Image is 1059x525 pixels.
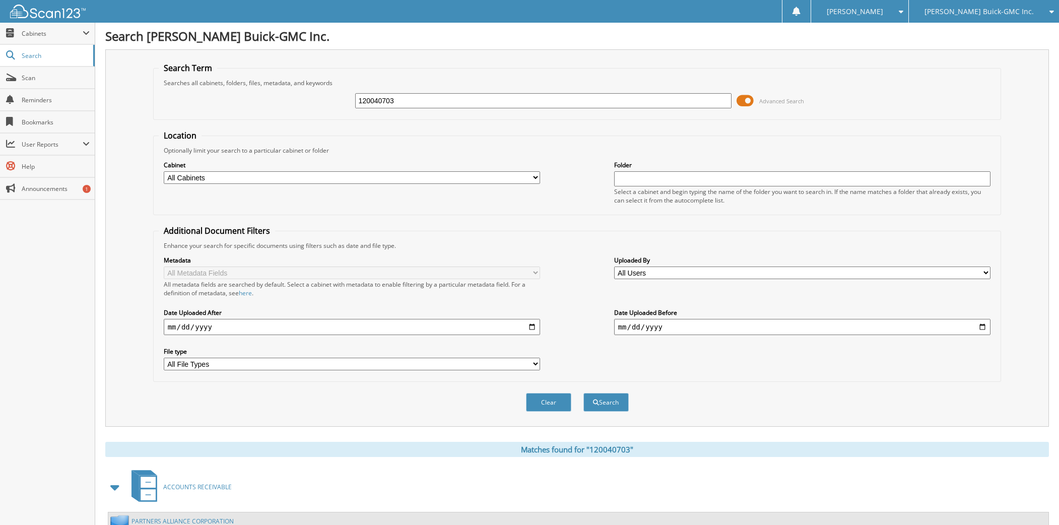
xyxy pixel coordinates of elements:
a: ACCOUNTS RECEIVABLE [125,467,232,507]
span: Bookmarks [22,118,90,126]
a: here [239,289,252,297]
span: Cabinets [22,29,83,38]
input: end [614,319,991,335]
legend: Additional Document Filters [159,225,275,236]
span: Help [22,162,90,171]
button: Search [583,393,629,412]
span: Advanced Search [759,97,804,105]
label: Date Uploaded After [164,308,541,317]
span: [PERSON_NAME] Buick-GMC Inc. [924,9,1034,15]
div: Select a cabinet and begin typing the name of the folder you want to search in. If the name match... [614,187,991,205]
div: All metadata fields are searched by default. Select a cabinet with metadata to enable filtering b... [164,280,541,297]
span: Search [22,51,88,60]
label: Uploaded By [614,256,991,265]
span: User Reports [22,140,83,149]
span: Reminders [22,96,90,104]
span: [PERSON_NAME] [827,9,883,15]
button: Clear [526,393,571,412]
label: Folder [614,161,991,169]
input: start [164,319,541,335]
label: Cabinet [164,161,541,169]
label: Date Uploaded Before [614,308,991,317]
span: Announcements [22,184,90,193]
span: ACCOUNTS RECEIVABLE [163,483,232,491]
legend: Location [159,130,202,141]
div: Matches found for "120040703" [105,442,1049,457]
div: Optionally limit your search to a particular cabinet or folder [159,146,996,155]
img: scan123-logo-white.svg [10,5,86,18]
label: Metadata [164,256,541,265]
span: Scan [22,74,90,82]
legend: Search Term [159,62,217,74]
h1: Search [PERSON_NAME] Buick-GMC Inc. [105,28,1049,44]
label: File type [164,347,541,356]
div: Searches all cabinets, folders, files, metadata, and keywords [159,79,996,87]
div: Enhance your search for specific documents using filters such as date and file type. [159,241,996,250]
div: 1 [83,185,91,193]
